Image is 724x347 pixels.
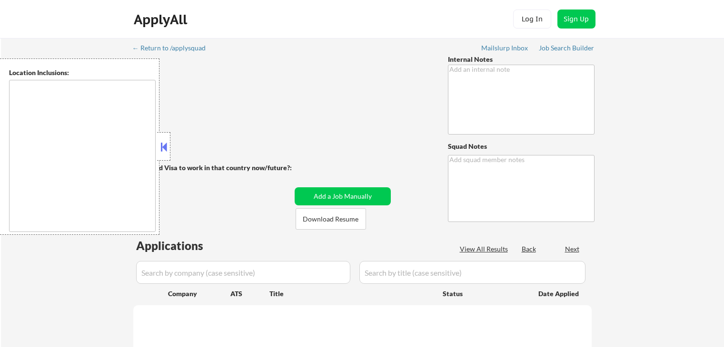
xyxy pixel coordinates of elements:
[481,45,529,51] div: Mailslurp Inbox
[9,68,156,77] div: Location Inclusions:
[295,187,391,205] button: Add a Job Manually
[269,289,434,299] div: Title
[132,44,215,54] a: ← Return to /applysquad
[565,244,580,254] div: Next
[132,45,215,51] div: ← Return to /applysquad
[443,285,525,302] div: Status
[448,55,595,64] div: Internal Notes
[136,261,350,284] input: Search by company (case sensitive)
[448,142,595,151] div: Squad Notes
[513,10,551,29] button: Log In
[296,208,366,230] button: Download Resume
[168,289,230,299] div: Company
[230,289,269,299] div: ATS
[557,10,595,29] button: Sign Up
[134,11,190,28] div: ApplyAll
[136,240,230,251] div: Applications
[359,261,585,284] input: Search by title (case sensitive)
[460,244,511,254] div: View All Results
[538,289,580,299] div: Date Applied
[522,244,537,254] div: Back
[539,45,595,51] div: Job Search Builder
[133,164,292,172] strong: Will need Visa to work in that country now/future?:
